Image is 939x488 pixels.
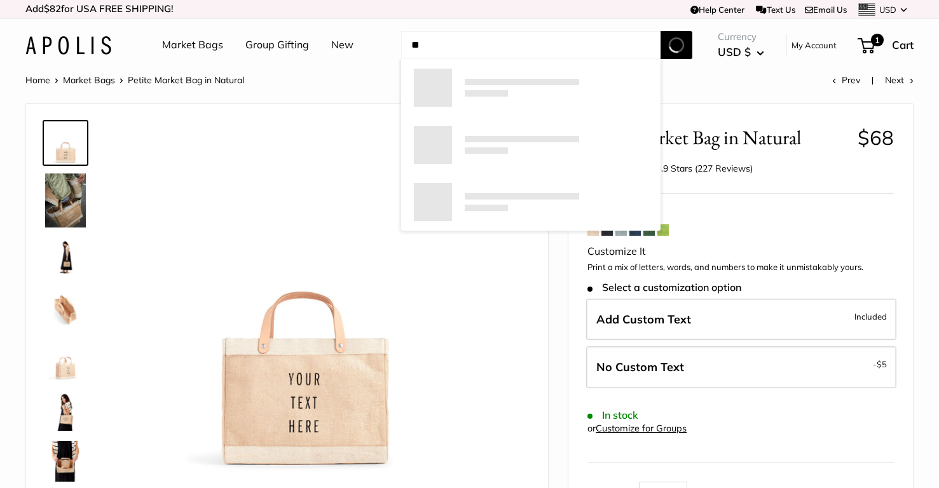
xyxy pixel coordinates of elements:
[401,31,661,59] input: Search...
[885,74,914,86] a: Next
[45,288,86,329] img: description_Spacious inner area with room for everything.
[45,238,86,278] img: Petite Market Bag in Natural
[873,356,887,372] span: -
[43,286,88,332] a: description_Spacious inner area with room for everything.
[44,3,61,15] span: $82
[879,4,896,15] span: USD
[43,171,88,230] a: Petite Market Bag in Natural
[43,337,88,383] a: Petite Market Bag in Natural
[43,438,88,484] a: Petite Market Bag in Natural
[331,36,353,55] a: New
[792,37,837,53] a: My Account
[854,309,887,324] span: Included
[45,173,86,227] img: Petite Market Bag in Natural
[718,28,764,46] span: Currency
[25,36,111,55] img: Apolis
[45,339,86,380] img: Petite Market Bag in Natural
[162,36,223,55] a: Market Bags
[718,45,751,58] span: USD $
[756,4,795,15] a: Text Us
[587,126,847,149] span: Petite Market Bag in Natural
[587,204,894,223] div: Your Color
[877,359,887,369] span: $5
[45,123,86,163] img: Petite Market Bag in Natural
[718,42,764,62] button: USD $
[661,31,692,59] button: Search
[892,38,914,51] span: Cart
[587,281,741,294] span: Select a customization option
[871,34,884,46] span: 1
[690,4,744,15] a: Help Center
[587,159,753,178] div: 4.9 Stars (227 Reviews)
[25,74,50,86] a: Home
[805,4,847,15] a: Email Us
[245,36,309,55] a: Group Gifting
[63,74,115,86] a: Market Bags
[587,261,894,274] p: Print a mix of letters, words, and numbers to make it unmistakably yours.
[586,299,896,341] label: Add Custom Text
[43,388,88,433] a: Petite Market Bag in Natural
[43,120,88,166] a: Petite Market Bag in Natural
[128,123,477,472] img: Petite Market Bag in Natural
[858,125,894,150] span: $68
[45,441,86,482] img: Petite Market Bag in Natural
[43,235,88,281] a: Petite Market Bag in Natural
[587,242,894,261] div: Customize It
[859,35,914,55] a: 1 Cart
[586,346,896,388] label: Leave Blank
[45,390,86,431] img: Petite Market Bag in Natural
[25,72,244,88] nav: Breadcrumb
[656,161,753,175] div: 4.9 Stars (227 Reviews)
[832,74,860,86] a: Prev
[128,74,244,86] span: Petite Market Bag in Natural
